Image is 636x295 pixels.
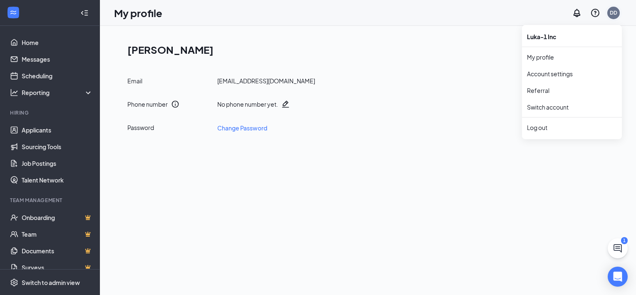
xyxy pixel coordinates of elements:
div: Team Management [10,197,91,204]
svg: QuestionInfo [590,8,600,18]
a: OnboardingCrown [22,209,93,226]
svg: WorkstreamLogo [9,8,17,17]
div: Phone number [127,100,168,108]
a: Home [22,34,93,51]
div: 1 [621,237,628,244]
svg: ChatActive [613,243,623,253]
svg: Analysis [10,88,18,97]
div: Log out [527,123,617,132]
a: Change Password [217,123,267,132]
a: Sourcing Tools [22,138,93,155]
button: ChatActive [608,238,628,258]
a: Messages [22,51,93,67]
h1: My profile [114,6,162,20]
div: Switch to admin view [22,278,80,287]
a: TeamCrown [22,226,93,242]
a: SurveysCrown [22,259,93,276]
svg: Settings [10,278,18,287]
a: Talent Network [22,172,93,188]
a: Switch account [527,103,569,111]
div: Hiring [10,109,91,116]
a: Referral [527,86,617,95]
svg: Info [171,100,179,108]
div: [EMAIL_ADDRESS][DOMAIN_NAME] [217,77,315,85]
h1: [PERSON_NAME] [127,42,615,57]
a: DocumentsCrown [22,242,93,259]
div: Password [127,123,211,132]
div: No phone number yet. [217,100,278,108]
svg: Pencil [281,100,290,108]
a: Applicants [22,122,93,138]
svg: Notifications [572,8,582,18]
a: Job Postings [22,155,93,172]
div: Reporting [22,88,93,97]
a: My profile [527,53,617,61]
a: Scheduling [22,67,93,84]
div: DD [610,9,617,16]
div: Email [127,77,211,85]
svg: Collapse [80,9,89,17]
div: Open Intercom Messenger [608,267,628,287]
a: Account settings [527,70,617,78]
div: Luka-1 Inc [522,28,622,45]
